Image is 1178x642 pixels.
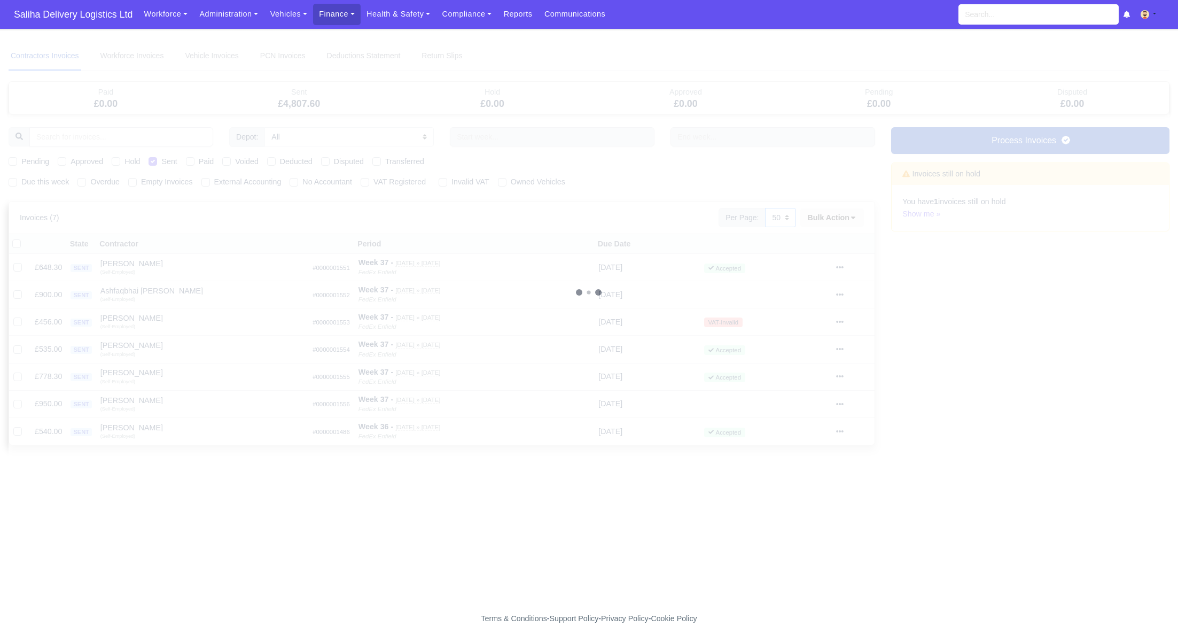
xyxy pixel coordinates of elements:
[138,4,193,25] a: Workforce
[481,614,547,623] a: Terms & Conditions
[9,4,138,25] a: Saliha Delivery Logistics Ltd
[539,4,612,25] a: Communications
[264,4,313,25] a: Vehicles
[361,4,436,25] a: Health & Safety
[436,4,497,25] a: Compliance
[958,4,1119,25] input: Search...
[550,614,599,623] a: Support Policy
[651,614,697,623] a: Cookie Policy
[497,4,538,25] a: Reports
[193,4,264,25] a: Administration
[1125,591,1178,642] iframe: Chat Widget
[313,4,361,25] a: Finance
[601,614,649,623] a: Privacy Policy
[285,613,894,625] div: - - -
